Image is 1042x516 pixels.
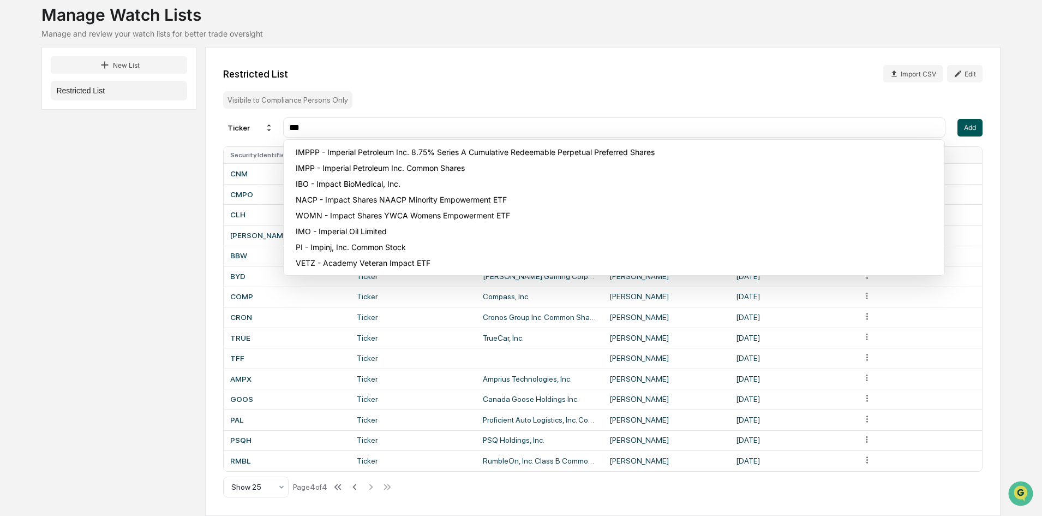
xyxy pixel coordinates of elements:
td: [PERSON_NAME] [603,369,729,389]
span: PI - Impinj, Inc. Common Stock [296,242,936,252]
td: Ticker [350,287,477,307]
div: Manage and review your watch lists for better trade oversight [41,29,1000,38]
td: [PERSON_NAME] [603,266,729,287]
div: Page 4 of 4 [293,483,327,491]
span: Attestations [90,138,135,149]
span: NACP - Impact Shares NAACP Minority Empowerment ETF [296,195,936,204]
td: [PERSON_NAME] [603,348,729,369]
td: Proficient Auto Logistics, Inc. Common Stock [476,410,603,430]
th: Security Identifier [224,147,350,163]
td: TrueCar, Inc. [476,328,603,348]
div: Visibile to Compliance Persons Only [223,91,352,109]
td: [PERSON_NAME] [603,389,729,410]
td: Ticker [350,430,477,451]
td: [PERSON_NAME] [603,328,729,348]
div: Start new chat [37,84,179,94]
td: Ticker [350,266,477,287]
div: COMP [230,292,344,301]
div: 🗄️ [79,139,88,147]
td: [DATE] [729,328,856,348]
td: [PERSON_NAME] [603,307,729,328]
span: WOMN - Impact Shares YWCA Womens Empowerment ETF [296,211,936,220]
div: CRON [230,313,344,322]
td: [PERSON_NAME] [603,450,729,471]
div: [PERSON_NAME] [230,231,344,240]
td: [DATE] [729,410,856,430]
div: GOOS [230,395,344,404]
td: [DATE] [729,307,856,328]
span: Data Lookup [22,158,69,169]
button: Restricted List [51,81,187,100]
td: [DATE] [729,348,856,369]
a: 🔎Data Lookup [7,154,73,174]
div: PSQH [230,436,344,444]
td: [PERSON_NAME] [603,287,729,307]
td: Canada Goose Holdings Inc. [476,389,603,410]
td: Ticker [350,328,477,348]
td: [PERSON_NAME] Gaming Corporation [476,266,603,287]
div: TRUE [230,334,344,342]
span: VETZ - Academy Veteran Impact ETF [296,258,936,268]
div: PAL [230,416,344,424]
img: 1746055101610-c473b297-6a78-478c-a979-82029cc54cd1 [11,84,31,103]
td: [PERSON_NAME] [603,430,729,451]
td: [DATE] [729,369,856,389]
a: Powered byPylon [77,185,132,193]
td: [DATE] [729,430,856,451]
a: 🗄️Attestations [75,133,140,153]
td: RumbleOn, Inc. Class B Common Stock [476,450,603,471]
div: CLH [230,210,344,219]
a: 🖐️Preclearance [7,133,75,153]
td: Ticker [350,450,477,471]
td: PSQ Holdings, Inc. [476,430,603,451]
div: CNM [230,169,344,178]
iframe: Open customer support [1007,480,1037,509]
td: Ticker [350,307,477,328]
span: IBO - Impact BioMedical, Inc. [296,179,936,188]
p: How can we help? [11,23,199,40]
div: We're available if you need us! [37,94,138,103]
div: RMBL [230,456,344,465]
div: BBW [230,251,344,260]
td: Compass, Inc. [476,287,603,307]
td: [DATE] [729,389,856,410]
td: [DATE] [729,266,856,287]
div: 🔎 [11,159,20,168]
td: Ticker [350,369,477,389]
span: Preclearance [22,138,70,149]
span: Pylon [109,185,132,193]
button: Start new chat [185,87,199,100]
button: New List [51,56,187,74]
td: [DATE] [729,450,856,471]
div: AMPX [230,375,344,383]
td: Ticker [350,389,477,410]
div: Ticker [223,119,278,137]
td: [DATE] [729,287,856,307]
div: TFF [230,354,344,363]
td: Ticker [350,348,477,369]
button: Edit [947,65,983,82]
div: Restricted List [223,68,288,80]
span: IMO - Imperial Oil Limited [296,227,936,236]
td: [PERSON_NAME] [603,410,729,430]
div: BYD [230,272,344,281]
span: MID - American Century Mid Cap Growth Impact ETF [296,274,936,283]
span: IMPPP - Imperial Petroleum Inc. 8.75% Series A Cumulative Redeemable Perpetual Preferred Shares [296,147,936,157]
span: IMPP - Imperial Petroleum Inc. Common Shares [296,163,936,173]
button: Add [957,119,983,137]
div: CMPO [230,190,344,199]
td: Amprius Technologies, Inc. [476,369,603,389]
td: Ticker [350,410,477,430]
div: 🖐️ [11,139,20,147]
button: Import CSV [883,65,943,82]
td: Cronos Group Inc. Common Share [476,307,603,328]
